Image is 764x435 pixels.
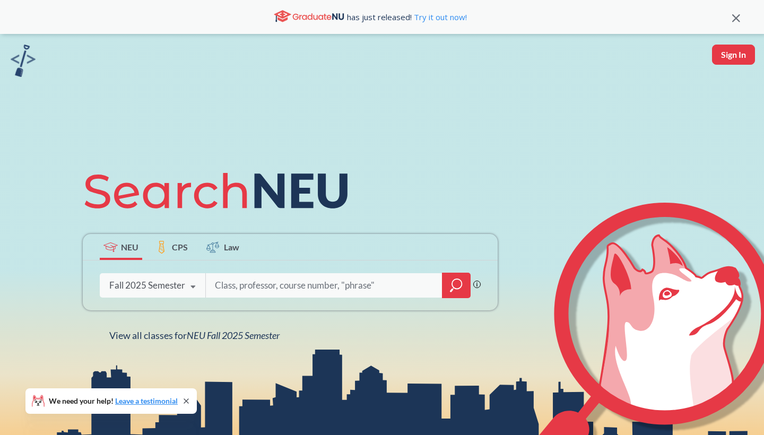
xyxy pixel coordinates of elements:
a: Try it out now! [412,12,467,22]
a: sandbox logo [11,45,36,80]
div: magnifying glass [442,273,471,298]
span: CPS [172,241,188,253]
div: Fall 2025 Semester [109,280,185,291]
span: NEU Fall 2025 Semester [187,329,280,341]
button: Sign In [712,45,755,65]
a: Leave a testimonial [115,396,178,405]
span: NEU [121,241,138,253]
img: sandbox logo [11,45,36,77]
span: Law [224,241,239,253]
svg: magnifying glass [450,278,463,293]
span: View all classes for [109,329,280,341]
span: has just released! [347,11,467,23]
input: Class, professor, course number, "phrase" [214,274,435,297]
span: We need your help! [49,397,178,405]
